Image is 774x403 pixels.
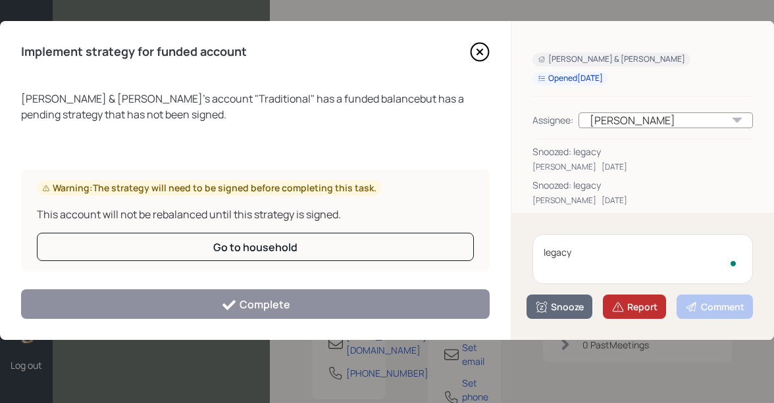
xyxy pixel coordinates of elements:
div: This account will not be rebalanced until this strategy is signed. [37,206,474,222]
div: Snoozed: legacy [532,145,753,158]
div: [PERSON_NAME] [532,195,596,206]
div: Opened [DATE] [538,73,603,84]
div: Snoozed: legacy [532,178,753,192]
button: Comment [677,295,753,319]
div: [DATE] [602,161,627,173]
div: [PERSON_NAME] [579,112,753,128]
textarea: To enrich screen reader interactions, please activate Accessibility in Grammarly extension settings [532,234,753,284]
button: Snooze [527,295,592,319]
div: [PERSON_NAME] & [PERSON_NAME] 's account " Traditional " has a funded balance but has a pending s... [21,91,490,122]
div: [DATE] [602,195,627,206]
div: [PERSON_NAME] [532,161,596,173]
h4: Implement strategy for funded account [21,45,247,59]
div: Snooze [535,300,584,314]
button: Go to household [37,233,474,261]
div: Complete [221,297,290,313]
div: Assignee: [532,113,573,127]
div: Warning: The strategy will need to be signed before completing this task. [42,181,376,195]
div: Comment [685,300,744,314]
div: Snoozed: snooze [532,212,753,225]
button: Report [603,295,666,319]
div: [PERSON_NAME] & [PERSON_NAME] [538,54,685,65]
div: Go to household [213,240,297,254]
div: Report [611,300,658,314]
button: Complete [21,289,490,319]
